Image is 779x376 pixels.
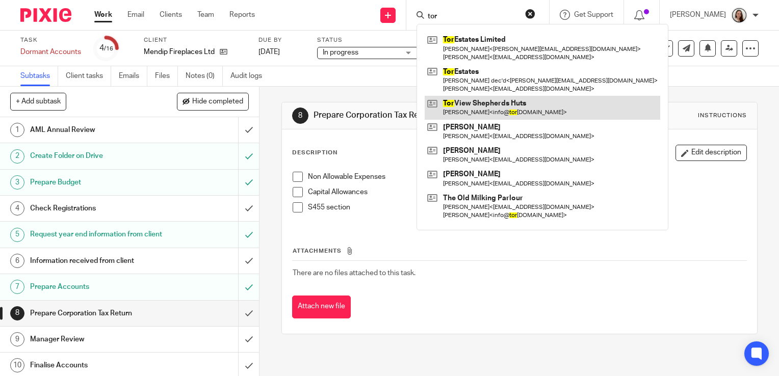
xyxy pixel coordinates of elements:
div: 1 [10,123,24,137]
a: Notes (0) [186,66,223,86]
h1: Manager Review [30,332,162,347]
h1: Prepare Budget [30,175,162,190]
p: Non Allowable Expenses [308,172,746,182]
a: Subtasks [20,66,58,86]
a: Reports [229,10,255,20]
div: 8 [10,306,24,320]
div: 4 [10,201,24,216]
div: 3 [10,175,24,190]
label: Task [20,36,81,44]
h1: Prepare Corporation Tax Return [30,306,162,321]
a: Clients [160,10,182,20]
label: Due by [258,36,304,44]
a: Client tasks [66,66,111,86]
h1: AML Annual Review [30,122,162,138]
div: 2 [10,149,24,164]
span: In progress [323,49,358,56]
span: Get Support [574,11,613,18]
a: Team [197,10,214,20]
div: 7 [10,280,24,294]
button: Edit description [676,145,747,161]
input: Search [427,12,518,21]
div: 10 [10,358,24,372]
a: Work [94,10,112,20]
h1: Prepare Accounts [30,279,162,294]
button: Attach new file [292,296,351,318]
label: Client [144,36,246,44]
h1: Request year end information from client [30,227,162,242]
p: [PERSON_NAME] [670,10,726,20]
small: /16 [104,46,113,51]
div: 6 [10,254,24,268]
a: Emails [119,66,147,86]
a: Files [155,66,178,86]
a: Audit logs [230,66,270,86]
span: Hide completed [192,98,243,106]
div: 8 [292,108,308,124]
div: 5 [10,228,24,242]
h1: Information received from client [30,253,162,268]
button: Hide completed [177,93,249,110]
p: Mendip Fireplaces Ltd [144,47,215,57]
h1: Check Registrations [30,201,162,216]
p: S455 section [308,202,746,212]
p: Description [292,149,337,157]
h1: Create Folder on Drive [30,148,162,164]
button: Clear [525,9,535,19]
div: 9 [10,332,24,346]
a: Email [127,10,144,20]
span: Attachments [293,248,342,254]
div: Dormant Accounts [20,47,81,57]
label: Status [317,36,419,44]
div: Instructions [698,112,747,120]
img: Pixie [20,8,71,22]
h1: Finalise Accounts [30,358,162,373]
h1: Prepare Corporation Tax Return [314,110,541,121]
img: Profile.png [731,7,747,23]
div: 4 [99,42,113,54]
span: [DATE] [258,48,280,56]
button: + Add subtask [10,93,66,110]
p: Capital Allowances [308,187,746,197]
span: There are no files attached to this task. [293,270,416,277]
